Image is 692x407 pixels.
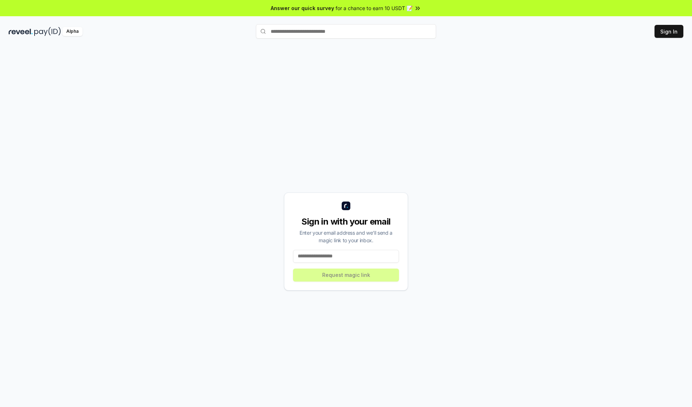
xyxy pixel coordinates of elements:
span: Answer our quick survey [271,4,334,12]
button: Sign In [655,25,683,38]
div: Sign in with your email [293,216,399,227]
div: Enter your email address and we’ll send a magic link to your inbox. [293,229,399,244]
img: logo_small [342,202,350,210]
img: reveel_dark [9,27,33,36]
div: Alpha [62,27,83,36]
span: for a chance to earn 10 USDT 📝 [336,4,413,12]
img: pay_id [34,27,61,36]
